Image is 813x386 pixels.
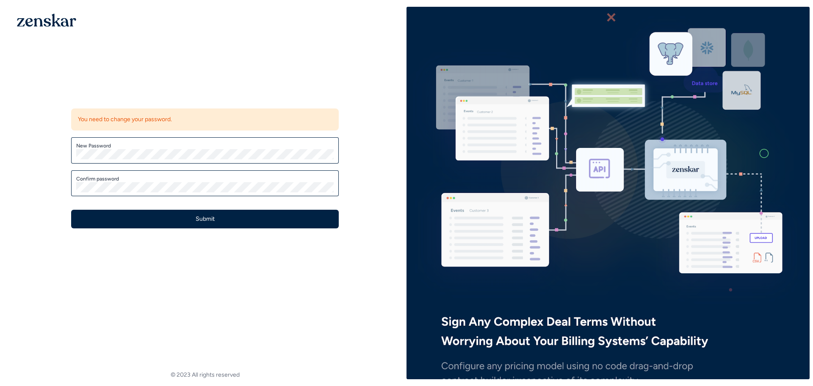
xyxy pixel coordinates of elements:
label: New Password [76,142,334,149]
div: You need to change your password. [71,108,339,131]
img: 1OGAJ2xQqyY4LXKgY66KYq0eOWRCkrZdAb3gUhuVAqdWPZE9SRJmCz+oDMSn4zDLXe31Ii730ItAGKgCKgCCgCikA4Av8PJUP... [17,14,76,27]
footer: © 2023 All rights reserved [3,371,406,379]
button: Submit [71,210,339,228]
label: Confirm password [76,175,334,182]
